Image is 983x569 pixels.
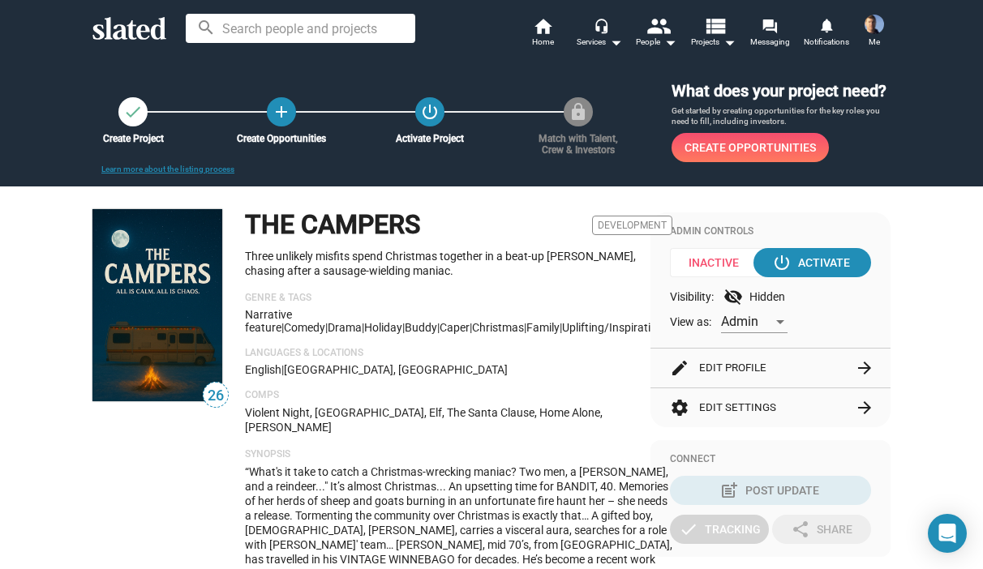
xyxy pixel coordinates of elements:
mat-icon: arrow_drop_down [606,32,625,52]
span: | [362,321,364,334]
mat-icon: check [123,102,143,122]
span: | [524,321,526,334]
mat-icon: home [533,16,552,36]
span: View as: [670,314,711,330]
p: Three unlikely misfits spend Christmas together in a beat-up [PERSON_NAME], chasing after a sausa... [245,249,672,279]
span: | [402,321,405,334]
img: Joel Cousins [865,15,884,34]
img: THE CAMPERS [92,209,222,401]
a: Home [514,16,571,52]
div: Admin Controls [670,225,871,238]
mat-icon: power_settings_new [772,253,792,272]
div: Share [791,515,852,544]
div: Visibility: Hidden [670,287,871,306]
p: Synopsis [245,448,672,461]
span: | [325,321,328,334]
span: 26 [204,385,228,407]
mat-icon: arrow_drop_down [719,32,739,52]
mat-icon: headset_mic [594,18,608,32]
mat-icon: settings [670,398,689,417]
button: Post Update [670,476,871,505]
mat-icon: view_list [703,14,727,37]
mat-icon: add [272,102,291,122]
button: Share [772,515,871,544]
span: | [470,321,472,334]
h1: THE CAMPERS [245,207,420,242]
span: buddy [405,321,437,334]
a: Learn more about the listing process [101,165,234,173]
span: Admin [721,314,758,329]
div: Open Intercom Messenger [928,514,967,553]
div: Tracking [679,515,761,544]
span: Inactive [670,248,768,277]
mat-icon: edit [670,358,689,378]
button: Projects [685,16,741,52]
span: Home [532,32,554,52]
a: Create Opportunities [672,133,829,162]
button: Joel CousinsMe [855,11,894,53]
button: Services [571,16,628,52]
span: English [245,363,281,376]
span: Notifications [804,32,849,52]
span: Create Opportunities [685,133,816,162]
input: Search people and projects [186,14,415,43]
p: Languages & Locations [245,347,672,360]
span: Holiday [364,321,402,334]
mat-icon: check [679,520,698,539]
div: Activate Project [376,133,483,144]
a: Messaging [741,16,798,52]
button: Edit Profile [670,349,871,387]
span: Me [869,32,880,52]
span: Narrative feature [245,308,292,334]
button: People [628,16,685,52]
span: Drama [328,321,362,334]
p: Get started by creating opportunities for the key roles you need to fill, including investors. [672,105,891,127]
span: uplifting/inspirational [562,321,672,334]
span: [GEOGRAPHIC_DATA], [GEOGRAPHIC_DATA] [284,363,508,376]
mat-icon: power_settings_new [420,102,440,122]
button: Edit Settings [670,388,871,427]
span: Development [592,216,672,235]
mat-icon: visibility_off [723,287,743,306]
mat-icon: forum [762,18,777,33]
span: | [281,321,284,334]
span: | [560,321,562,334]
span: family [526,321,560,334]
span: Comedy [284,321,325,334]
span: caper [440,321,470,334]
button: Activate [753,248,871,277]
button: Activate Project [415,97,444,126]
button: Tracking [670,515,769,544]
span: | [437,321,440,334]
mat-icon: people [646,14,670,37]
div: Create Project [79,133,187,144]
h3: What does your project need? [672,80,891,102]
mat-icon: arrow_forward [855,358,874,378]
mat-icon: arrow_forward [855,398,874,417]
div: Create Opportunities [228,133,335,144]
a: Create Opportunities [267,97,296,126]
mat-icon: share [791,520,810,539]
mat-icon: arrow_drop_down [660,32,680,52]
div: People [636,32,676,52]
p: Comps [245,389,672,402]
mat-icon: post_add [719,481,739,500]
div: Services [577,32,622,52]
span: Messaging [750,32,790,52]
mat-icon: notifications [818,17,834,32]
div: Activate [775,248,850,277]
div: Post Update [723,476,819,505]
p: Genre & Tags [245,292,672,305]
span: | [281,363,284,376]
div: Connect [670,453,871,466]
span: Christmas [472,321,524,334]
a: Notifications [798,16,855,52]
p: Violent Night, [GEOGRAPHIC_DATA], Elf, The Santa Clause, Home Alone, [PERSON_NAME] [245,405,672,435]
span: Projects [691,32,736,52]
